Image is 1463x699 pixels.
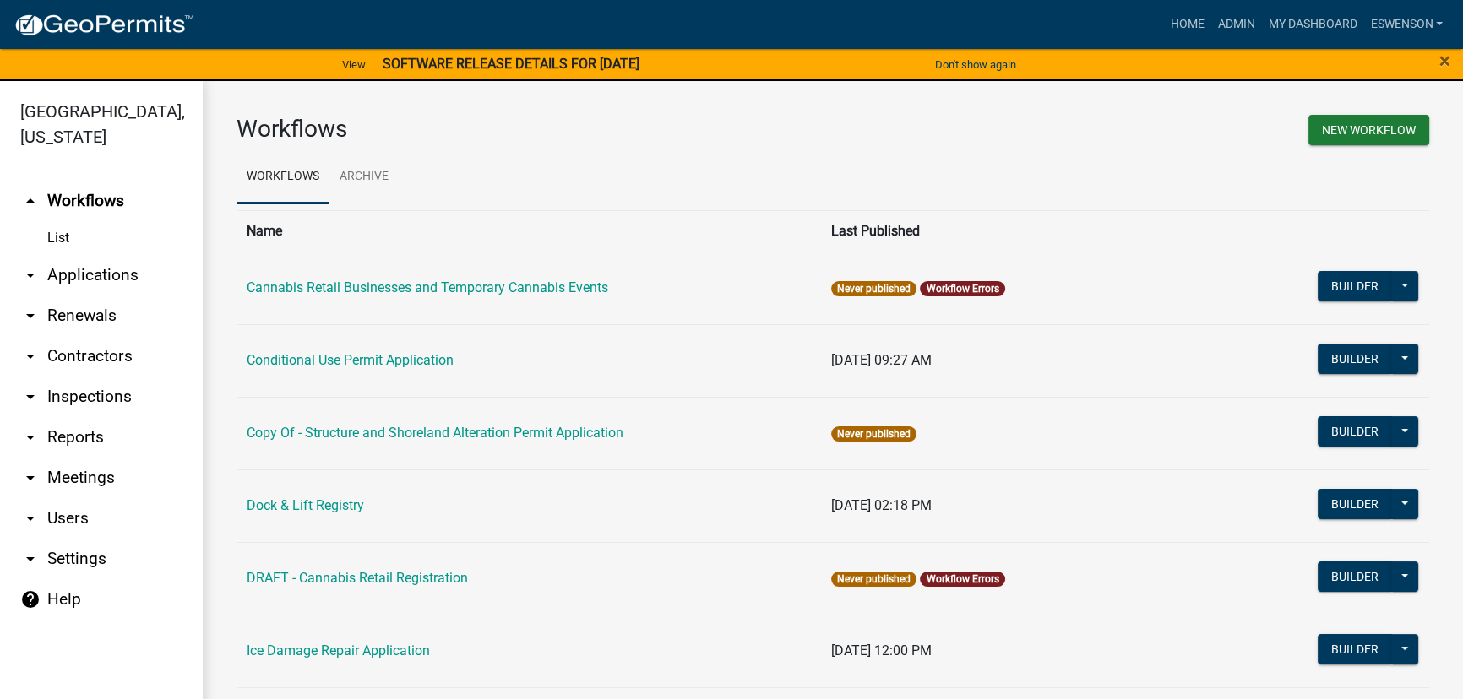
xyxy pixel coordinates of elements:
th: Last Published [821,210,1255,252]
span: × [1439,49,1450,73]
a: Archive [329,150,399,204]
button: Builder [1318,271,1392,301]
a: Conditional Use Permit Application [247,352,454,368]
span: Never published [831,426,916,442]
a: View [335,51,373,79]
i: help [20,589,41,610]
button: Builder [1318,561,1392,592]
a: Workflow Errors [927,283,999,295]
a: Ice Damage Repair Application [247,642,430,658]
a: eswenson [1363,8,1449,41]
i: arrow_drop_up [20,191,41,211]
a: Home [1163,8,1210,41]
button: Builder [1318,634,1392,664]
h3: Workflows [237,115,820,144]
a: DRAFT - Cannabis Retail Registration [247,570,468,586]
i: arrow_drop_down [20,265,41,285]
span: Never published [831,281,916,296]
th: Name [237,210,821,252]
i: arrow_drop_down [20,346,41,366]
a: Dock & Lift Registry [247,497,364,513]
i: arrow_drop_down [20,427,41,447]
span: [DATE] 09:27 AM [831,352,932,368]
button: Close [1439,51,1450,71]
i: arrow_drop_down [20,387,41,407]
a: Copy Of - Structure and Shoreland Alteration Permit Application [247,425,623,441]
i: arrow_drop_down [20,549,41,569]
button: Builder [1318,344,1392,374]
span: [DATE] 12:00 PM [831,642,932,658]
button: New Workflow [1308,115,1429,145]
a: Workflow Errors [927,573,999,585]
a: Cannabis Retail Businesses and Temporary Cannabis Events [247,279,608,295]
a: Workflows [237,150,329,204]
strong: SOFTWARE RELEASE DETAILS FOR [DATE] [383,56,639,72]
a: Admin [1210,8,1261,41]
button: Don't show again [928,51,1023,79]
button: Builder [1318,416,1392,447]
i: arrow_drop_down [20,306,41,326]
i: arrow_drop_down [20,508,41,528]
span: [DATE] 02:18 PM [831,497,932,513]
i: arrow_drop_down [20,468,41,488]
button: Builder [1318,489,1392,519]
a: My Dashboard [1261,8,1363,41]
span: Never published [831,572,916,587]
